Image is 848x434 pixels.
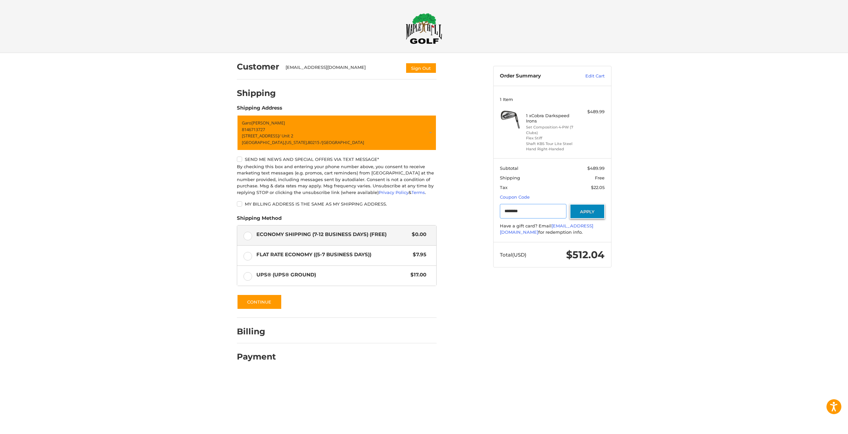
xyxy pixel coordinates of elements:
a: Edit Cart [571,73,605,79]
a: Terms [411,190,425,195]
h3: 1 Item [500,97,605,102]
span: Flat Rate Economy ((5-7 Business Days)) [256,251,410,259]
legend: Shipping Method [237,215,282,225]
span: $0.00 [409,231,427,238]
button: Continue [237,294,282,310]
button: Apply [570,204,605,219]
div: By checking this box and entering your phone number above, you consent to receive marketing text ... [237,164,437,196]
label: Send me news and special offers via text message* [237,157,437,162]
span: $489.99 [587,166,605,171]
span: / Unit 2 [279,133,293,139]
button: Sign Out [405,63,437,73]
li: Flex Stiff [526,135,577,141]
span: 80215 / [308,139,322,145]
li: Hand Right-Handed [526,146,577,152]
span: Free [595,175,605,180]
span: [GEOGRAPHIC_DATA] [322,139,364,145]
span: $512.04 [566,249,605,261]
iframe: Google Customer Reviews [793,416,848,434]
label: My billing address is the same as my shipping address. [237,201,437,207]
h2: Shipping [237,88,276,98]
h3: Order Summary [500,73,571,79]
input: Gift Certificate or Coupon Code [500,204,566,219]
h2: Payment [237,352,276,362]
span: [US_STATE], [285,139,308,145]
h2: Billing [237,326,276,337]
a: Privacy Policy [379,190,408,195]
span: [GEOGRAPHIC_DATA], [242,139,285,145]
span: [PERSON_NAME] [251,120,285,126]
span: Shipping [500,175,520,180]
div: Have a gift card? Email for redemption info. [500,223,605,236]
h2: Customer [237,62,279,72]
a: Coupon Code [500,194,530,200]
span: $7.95 [410,251,427,259]
span: 8146713727 [242,126,265,132]
div: $489.99 [578,109,605,115]
span: Tax [500,185,507,190]
span: Total (USD) [500,252,526,258]
span: $17.00 [407,271,427,279]
span: Garo [242,120,251,126]
span: $22.05 [591,185,605,190]
li: Set Composition 4-PW (7 Clubs) [526,124,577,135]
img: Maple Hill Golf [406,13,442,44]
legend: Shipping Address [237,104,282,115]
span: UPS® (UPS® Ground) [256,271,407,279]
a: Enter or select a different address [237,115,437,151]
span: [STREET_ADDRESS] [242,133,279,139]
li: Shaft KBS Tour Lite Steel [526,141,577,147]
span: Subtotal [500,166,518,171]
h4: 1 x Cobra Darkspeed Irons [526,113,577,124]
span: Economy Shipping (7-12 Business Days) (Free) [256,231,409,238]
div: [EMAIL_ADDRESS][DOMAIN_NAME] [286,64,399,73]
